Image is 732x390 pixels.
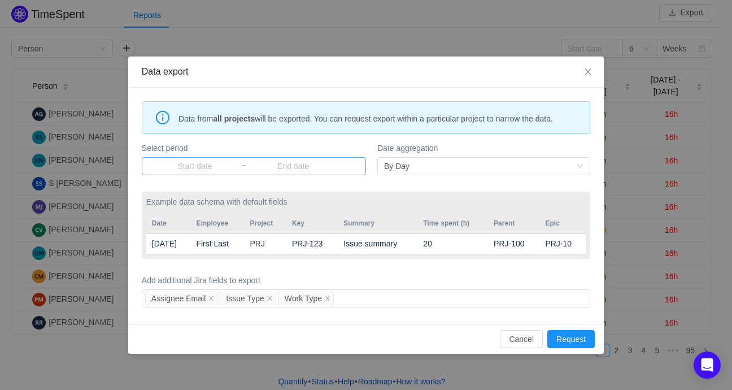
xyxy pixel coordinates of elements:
[208,296,214,302] i: icon: close
[149,160,241,172] input: Start date
[694,352,721,379] div: Open Intercom Messenger
[145,292,218,305] li: Assignee Email
[146,214,191,233] th: Date
[285,292,322,305] div: Work Type
[247,160,339,172] input: End date
[338,214,417,233] th: Summary
[213,114,255,123] strong: all projects
[267,296,273,302] i: icon: close
[142,142,366,154] label: Select period
[226,292,264,305] div: Issue Type
[539,233,586,254] td: PRJ-10
[488,214,539,233] th: Parent
[417,214,488,233] th: Time spent (h)
[151,292,206,305] div: Assignee Email
[142,66,590,78] div: Data export
[488,233,539,254] td: PRJ-100
[190,214,244,233] th: Employee
[245,214,286,233] th: Project
[539,214,586,233] th: Epic
[146,196,586,208] label: Example data schema with default fields
[278,292,334,305] li: Work Type
[142,275,590,287] label: Add additional Jira fields to export
[286,214,338,233] th: Key
[577,163,583,171] i: icon: down
[338,233,417,254] td: Issue summary
[146,233,191,254] td: [DATE]
[156,111,169,124] i: icon: info-circle
[572,57,604,88] button: Close
[286,233,338,254] td: PRJ-123
[377,142,590,154] label: Date aggregation
[190,233,244,254] td: First Last
[245,233,286,254] td: PRJ
[500,330,543,348] button: Cancel
[178,112,581,125] span: Data from will be exported. You can request export within a particular project to narrow the data.
[220,292,276,305] li: Issue Type
[583,67,592,76] i: icon: close
[384,158,409,175] div: By Day
[325,296,330,302] i: icon: close
[547,330,595,348] button: Request
[417,233,488,254] td: 20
